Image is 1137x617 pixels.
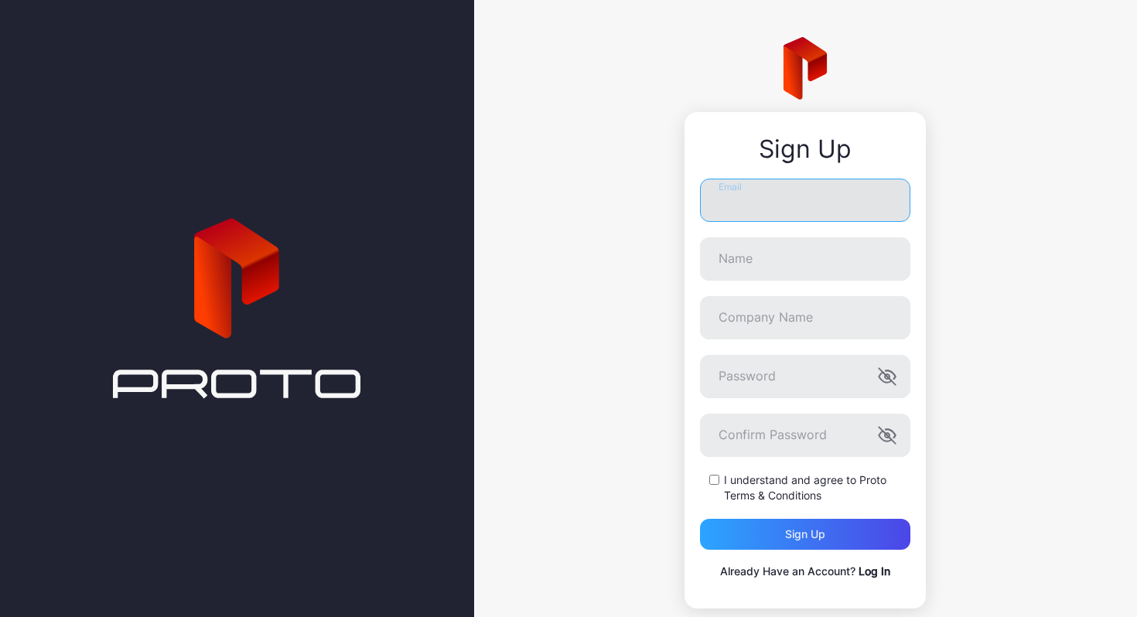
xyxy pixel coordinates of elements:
label: I understand and agree to [724,472,910,503]
input: Password [700,355,910,398]
button: Confirm Password [878,426,896,445]
input: Company Name [700,296,910,339]
a: Proto Terms & Conditions [724,473,886,502]
input: Email [700,179,910,222]
a: Log In [859,564,890,578]
input: Name [700,237,910,281]
input: Confirm Password [700,414,910,457]
div: Sign up [785,528,825,540]
button: Password [878,367,896,386]
button: Sign up [700,519,910,550]
div: Sign Up [700,135,910,163]
p: Already Have an Account? [700,562,910,581]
